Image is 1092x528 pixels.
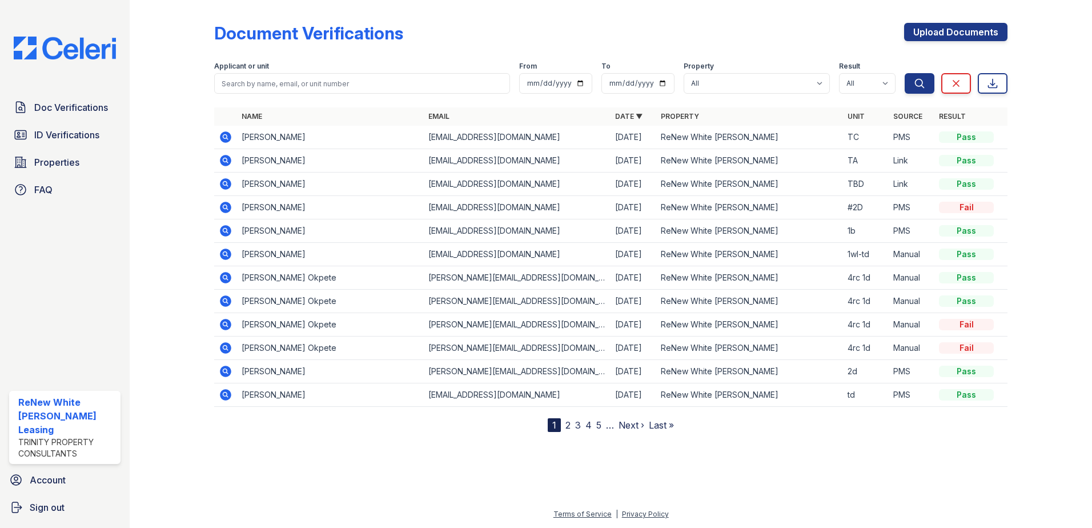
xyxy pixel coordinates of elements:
[622,510,669,518] a: Privacy Policy
[30,501,65,514] span: Sign out
[9,178,121,201] a: FAQ
[596,419,601,431] a: 5
[939,295,994,307] div: Pass
[565,419,571,431] a: 2
[424,196,611,219] td: [EMAIL_ADDRESS][DOMAIN_NAME]
[611,360,656,383] td: [DATE]
[649,419,674,431] a: Last »
[904,23,1007,41] a: Upload Documents
[843,219,889,243] td: 1b
[237,243,424,266] td: [PERSON_NAME]
[843,149,889,173] td: TA
[843,243,889,266] td: 1wl-td
[889,196,934,219] td: PMS
[548,418,561,432] div: 1
[611,313,656,337] td: [DATE]
[519,62,537,71] label: From
[424,337,611,360] td: [PERSON_NAME][EMAIL_ADDRESS][DOMAIN_NAME]
[656,126,843,149] td: ReNew White [PERSON_NAME]
[237,383,424,407] td: [PERSON_NAME]
[656,219,843,243] td: ReNew White [PERSON_NAME]
[939,389,994,401] div: Pass
[611,383,656,407] td: [DATE]
[9,96,121,119] a: Doc Verifications
[616,510,618,518] div: |
[939,249,994,260] div: Pass
[684,62,714,71] label: Property
[939,272,994,283] div: Pass
[424,173,611,196] td: [EMAIL_ADDRESS][DOMAIN_NAME]
[553,510,612,518] a: Terms of Service
[611,337,656,360] td: [DATE]
[656,360,843,383] td: ReNew White [PERSON_NAME]
[889,337,934,360] td: Manual
[5,37,125,59] img: CE_Logo_Blue-a8612792a0a2168367f1c8372b55b34899dd931a85d93a1a3d3e32e68fde9ad4.png
[424,383,611,407] td: [EMAIL_ADDRESS][DOMAIN_NAME]
[656,243,843,266] td: ReNew White [PERSON_NAME]
[214,73,510,94] input: Search by name, email, or unit number
[939,225,994,237] div: Pass
[424,126,611,149] td: [EMAIL_ADDRESS][DOMAIN_NAME]
[237,196,424,219] td: [PERSON_NAME]
[939,202,994,213] div: Fail
[843,313,889,337] td: 4rc 1d
[611,243,656,266] td: [DATE]
[939,319,994,330] div: Fail
[424,243,611,266] td: [EMAIL_ADDRESS][DOMAIN_NAME]
[34,183,53,197] span: FAQ
[656,290,843,313] td: ReNew White [PERSON_NAME]
[611,126,656,149] td: [DATE]
[611,149,656,173] td: [DATE]
[34,101,108,114] span: Doc Verifications
[611,196,656,219] td: [DATE]
[839,62,860,71] label: Result
[939,131,994,143] div: Pass
[424,219,611,243] td: [EMAIL_ADDRESS][DOMAIN_NAME]
[843,126,889,149] td: TC
[889,290,934,313] td: Manual
[889,126,934,149] td: PMS
[889,266,934,290] td: Manual
[34,155,79,169] span: Properties
[237,313,424,337] td: [PERSON_NAME] Okpete
[18,395,116,437] div: ReNew White [PERSON_NAME] Leasing
[615,112,643,121] a: Date ▼
[237,290,424,313] td: [PERSON_NAME] Okpete
[843,290,889,313] td: 4rc 1d
[619,419,644,431] a: Next ›
[611,290,656,313] td: [DATE]
[214,23,403,43] div: Document Verifications
[237,126,424,149] td: [PERSON_NAME]
[424,360,611,383] td: [PERSON_NAME][EMAIL_ADDRESS][DOMAIN_NAME]
[939,155,994,166] div: Pass
[889,313,934,337] td: Manual
[661,112,699,121] a: Property
[889,173,934,196] td: Link
[237,360,424,383] td: [PERSON_NAME]
[843,173,889,196] td: TBD
[939,112,966,121] a: Result
[893,112,922,121] a: Source
[34,128,99,142] span: ID Verifications
[843,266,889,290] td: 4rc 1d
[424,290,611,313] td: [PERSON_NAME][EMAIL_ADDRESS][DOMAIN_NAME]
[9,151,121,174] a: Properties
[843,196,889,219] td: #2D
[424,149,611,173] td: [EMAIL_ADDRESS][DOMAIN_NAME]
[889,243,934,266] td: Manual
[889,149,934,173] td: Link
[214,62,269,71] label: Applicant or unit
[656,149,843,173] td: ReNew White [PERSON_NAME]
[428,112,449,121] a: Email
[889,219,934,243] td: PMS
[611,173,656,196] td: [DATE]
[18,437,116,459] div: Trinity Property Consultants
[242,112,262,121] a: Name
[656,266,843,290] td: ReNew White [PERSON_NAME]
[656,383,843,407] td: ReNew White [PERSON_NAME]
[606,418,614,432] span: …
[5,496,125,519] a: Sign out
[30,473,66,487] span: Account
[237,266,424,290] td: [PERSON_NAME] Okpete
[601,62,611,71] label: To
